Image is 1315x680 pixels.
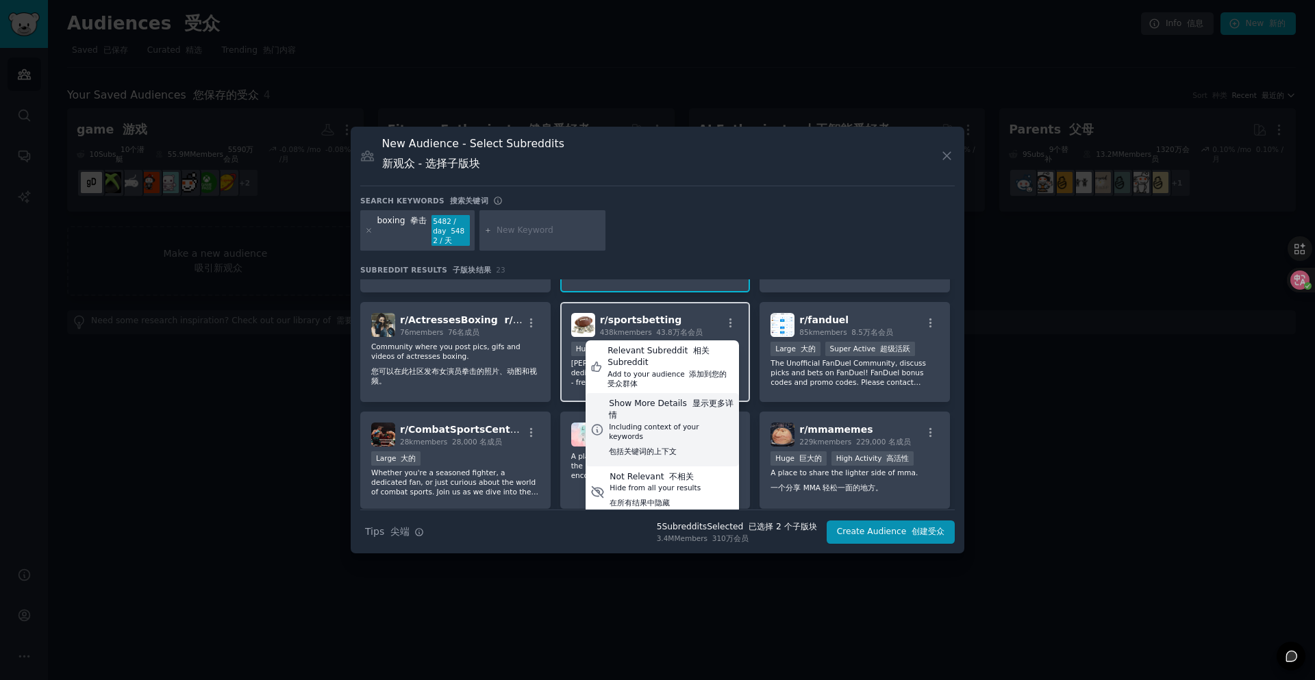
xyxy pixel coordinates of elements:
font: 5482 / 天 [433,227,464,244]
h3: Search keywords [360,196,488,205]
div: boxing [377,215,427,247]
div: Hide from all your results [610,483,701,513]
div: Large [771,342,820,356]
font: 显示更多详情 [609,399,733,420]
font: 大的 [401,454,416,462]
button: Tips 尖端 [360,520,429,544]
span: 28k members [400,438,502,446]
div: Add to your audience [608,369,734,388]
font: 巨大的 [799,454,822,462]
font: 已选择 2 个子版块 [749,522,817,531]
font: 大的 [801,344,816,353]
font: 310万会员 [712,534,749,542]
font: 一个分享 MMA 轻松一面的地方。 [771,483,883,492]
span: Tips [365,525,410,539]
font: 229,000 名成员 [856,438,911,446]
p: Whether you're a seasoned fighter, a dedicated fan, or just curious about the world of combat spo... [371,468,540,496]
font: 76名成员 [448,328,479,336]
div: Not Relevant [610,471,701,483]
span: r/ sportsbetting [600,314,682,325]
button: Create Audience 创建受众 [827,520,955,544]
font: r/女演员拳击 [505,314,561,325]
div: Super Active [825,342,915,356]
span: 85k members [799,328,893,336]
font: 8.5万名会员 [851,328,893,336]
div: Including context of your keywords [609,422,734,462]
span: 438k members [600,328,703,336]
font: 拳击 [410,216,427,225]
img: CombatSportsCentral [371,423,395,446]
div: Huge [771,451,826,466]
font: 新观众 - 选择子版块 [382,157,481,170]
span: r/ mmamemes [799,424,873,435]
p: [PERSON_NAME]'s sports betting forum, dedicated to sports betting picks for all sports - free foo... [571,358,740,387]
div: 5482 / day [431,215,470,247]
font: 43.8万名会员 [656,328,702,336]
span: 229k members [799,438,910,446]
font: 尖端 [390,526,410,537]
font: 包括关键词的上下文 [609,447,677,455]
div: High Activity [831,451,914,466]
font: 相关 Subreddit [608,346,710,368]
div: Show More Details [609,398,734,422]
span: 76 members [400,328,479,336]
img: mmamemes [771,423,794,446]
font: 超级活跃 [880,344,910,353]
h3: New Audience - Select Subreddits [382,136,564,176]
font: 您可以在此社区发布女演员拳击的照片、动图和视频。 [371,367,537,385]
img: ActressesBoxing [371,313,395,337]
img: LawofAttractionAdvice [571,423,595,446]
span: r/ fanduel [799,314,849,325]
span: 23 [496,266,505,274]
div: 3.4M Members [657,533,817,543]
font: 在所有结果中隐藏 [610,499,670,507]
img: fanduel [771,313,794,337]
span: Subreddit Results [360,265,491,275]
img: sportsbetting [571,313,595,337]
font: 高活性 [886,454,909,462]
font: 搜索关键词 [450,197,488,205]
p: Community where you post pics, gifs and videos of actresses boxing. [371,342,540,391]
div: Huge [571,342,627,356]
span: r/ CombatSportsCentral [400,424,525,435]
p: A place to ask questions and get advice about the Law of Attraction. Our goal is to encourage eac... [571,451,740,480]
p: A place to share the lighter side of mma. [771,468,939,498]
div: Relevant Subreddit [608,345,734,369]
font: 28,000 名成员 [452,438,502,446]
p: The Unofficial FanDuel Community, discuss picks and bets on FanDuel! FanDuel bonus codes and prom... [771,358,939,387]
input: New Keyword [497,225,601,237]
font: 子版块结果 [453,266,491,274]
div: 5 Subreddit s Selected [657,521,817,533]
span: r/ ActressesBoxing [400,314,561,325]
div: Large [371,451,421,466]
font: 创建受众 [912,527,944,536]
font: 不相关 [669,472,694,481]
